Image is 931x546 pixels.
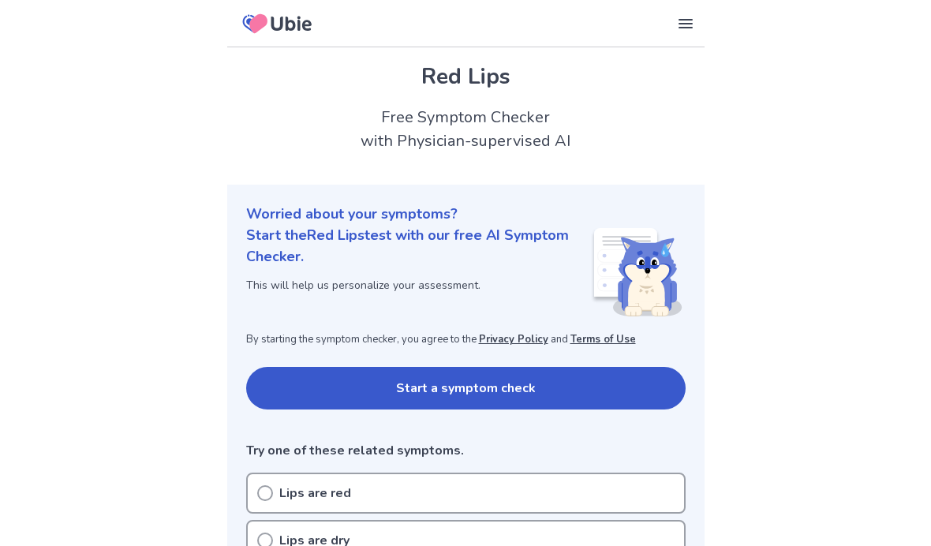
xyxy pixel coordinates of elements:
[246,225,591,267] p: Start the Red Lips test with our free AI Symptom Checker.
[246,441,686,460] p: Try one of these related symptoms.
[591,228,682,316] img: Shiba
[246,204,686,225] p: Worried about your symptoms?
[246,277,591,294] p: This will help us personalize your assessment.
[279,484,351,503] p: Lips are red
[479,332,548,346] a: Privacy Policy
[246,60,686,93] h1: Red Lips
[227,106,705,153] h2: Free Symptom Checker with Physician-supervised AI
[246,332,686,348] p: By starting the symptom checker, you agree to the and
[570,332,636,346] a: Terms of Use
[246,367,686,409] button: Start a symptom check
